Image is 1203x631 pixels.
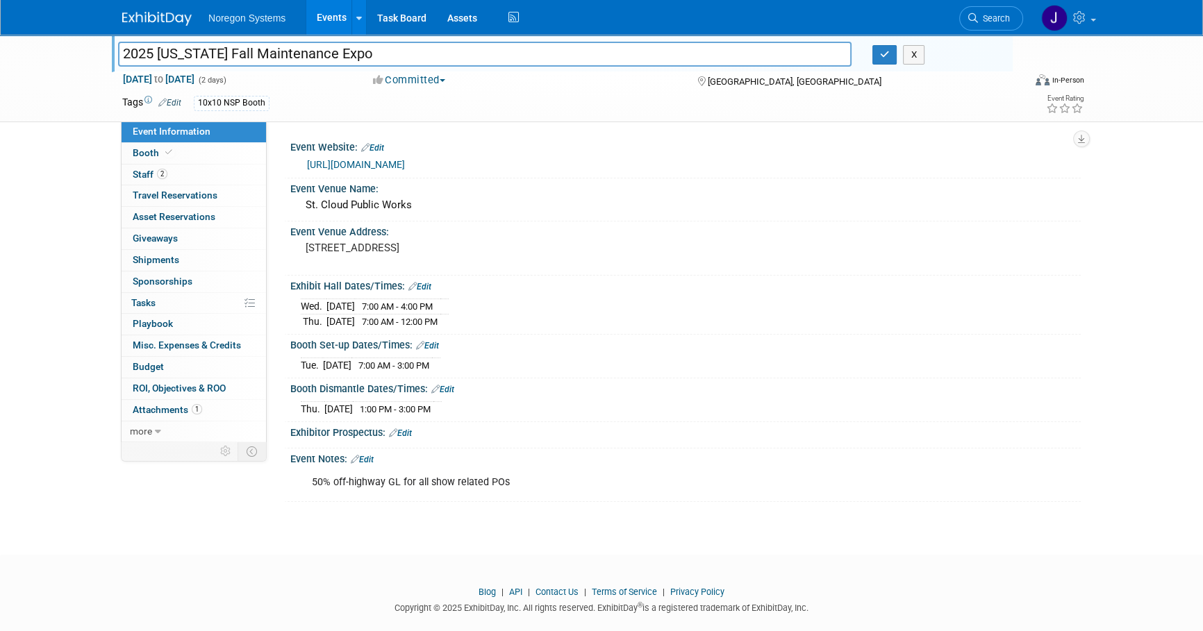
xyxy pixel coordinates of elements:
[301,299,326,314] td: Wed.
[122,165,266,185] a: Staff2
[301,358,323,373] td: Tue.
[122,271,266,292] a: Sponsorships
[122,421,266,442] a: more
[1036,74,1049,85] img: Format-Inperson.png
[122,378,266,399] a: ROI, Objectives & ROO
[638,601,642,609] sup: ®
[238,442,267,460] td: Toggle Event Tabs
[978,13,1010,24] span: Search
[524,587,533,597] span: |
[431,385,454,394] a: Edit
[130,426,152,437] span: more
[122,207,266,228] a: Asset Reservations
[194,96,269,110] div: 10x10 NSP Booth
[362,317,438,327] span: 7:00 AM - 12:00 PM
[592,587,657,597] a: Terms of Service
[290,137,1081,155] div: Event Website:
[509,587,522,597] a: API
[122,335,266,356] a: Misc. Expenses & Credits
[133,318,173,329] span: Playbook
[326,314,355,329] td: [DATE]
[536,587,579,597] a: Contact Us
[324,402,353,417] td: [DATE]
[197,76,226,85] span: (2 days)
[301,194,1070,216] div: St. Cloud Public Works
[1052,75,1084,85] div: In-Person
[290,276,1081,294] div: Exhibit Hall Dates/Times:
[133,361,164,372] span: Budget
[133,126,210,137] span: Event Information
[133,147,175,158] span: Booth
[362,301,433,312] span: 7:00 AM - 4:00 PM
[707,76,881,87] span: [GEOGRAPHIC_DATA], [GEOGRAPHIC_DATA]
[133,211,215,222] span: Asset Reservations
[133,190,217,201] span: Travel Reservations
[214,442,238,460] td: Personalize Event Tab Strip
[122,121,266,142] a: Event Information
[670,587,724,597] a: Privacy Policy
[122,12,192,26] img: ExhibitDay
[122,228,266,249] a: Giveaways
[326,299,355,314] td: [DATE]
[122,293,266,314] a: Tasks
[133,254,179,265] span: Shipments
[208,12,285,24] span: Noregon Systems
[361,143,384,153] a: Edit
[133,276,192,287] span: Sponsorships
[122,357,266,378] a: Budget
[122,143,266,164] a: Booth
[290,422,1081,440] div: Exhibitor Prospectus:
[122,185,266,206] a: Travel Reservations
[307,159,405,170] a: [URL][DOMAIN_NAME]
[122,400,266,421] a: Attachments1
[408,282,431,292] a: Edit
[1041,5,1068,31] img: Johana Gil
[122,250,266,271] a: Shipments
[290,448,1081,466] div: Event Notes:
[301,402,324,417] td: Thu.
[122,314,266,335] a: Playbook
[416,341,439,351] a: Edit
[131,297,156,308] span: Tasks
[133,169,167,180] span: Staff
[360,404,431,414] span: 1:00 PM - 3:00 PM
[290,178,1081,196] div: Event Venue Name:
[133,339,241,351] span: Misc. Expenses & Credits
[122,95,181,111] td: Tags
[941,72,1084,93] div: Event Format
[479,587,496,597] a: Blog
[581,587,590,597] span: |
[157,169,167,179] span: 2
[358,360,429,371] span: 7:00 AM - 3:00 PM
[122,73,195,85] span: [DATE] [DATE]
[351,455,374,464] a: Edit
[903,45,924,65] button: X
[133,233,178,244] span: Giveaways
[302,469,928,496] div: 50% off-highway GL for all show related POs
[301,314,326,329] td: Thu.
[152,74,165,85] span: to
[498,587,507,597] span: |
[959,6,1023,31] a: Search
[158,98,181,108] a: Edit
[165,149,172,156] i: Booth reservation complete
[133,404,202,415] span: Attachments
[133,382,226,394] span: ROI, Objectives & ROO
[290,335,1081,353] div: Booth Set-up Dates/Times:
[368,73,451,87] button: Committed
[323,358,351,373] td: [DATE]
[306,242,604,254] pre: [STREET_ADDRESS]
[659,587,668,597] span: |
[290,378,1081,396] div: Booth Dismantle Dates/Times:
[192,404,202,414] span: 1
[389,428,412,438] a: Edit
[1046,95,1084,102] div: Event Rating
[290,221,1081,239] div: Event Venue Address:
